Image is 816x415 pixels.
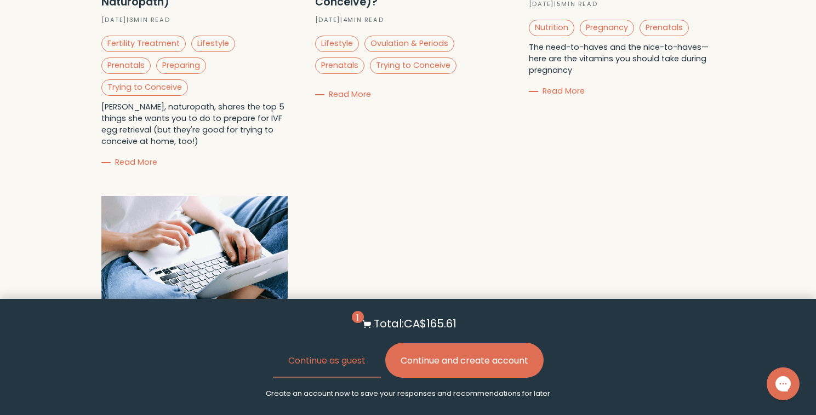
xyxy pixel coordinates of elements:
span: Read More [115,157,157,168]
button: Continue and create account [385,343,544,378]
a: Ovulation & Periods [364,36,454,52]
a: Prenatals [315,57,364,74]
img: Shop the best Black Friday deals [101,196,288,333]
a: Read More [315,89,372,100]
a: Trying to Conceive [101,79,188,96]
a: Prenatals [101,57,151,74]
iframe: Gorgias live chat messenger [761,364,805,404]
a: Lifestyle [191,36,235,52]
a: Read More [529,85,585,96]
a: Nutrition [529,20,574,36]
p: Total: CA$165.61 [374,315,456,332]
span: 1 [352,311,364,323]
a: Trying to Conceive [370,57,456,74]
a: Prenatals [640,20,689,36]
button: Continue as guest [273,343,381,378]
a: Fertility Treatment [101,36,186,52]
p: The need-to-haves and the nice-to-haves—here are the vitamins you should take during pregnancy [529,42,715,76]
p: [PERSON_NAME], naturopath, shares the top 5 things she wants you to do to prepare for IVF egg ret... [101,101,288,147]
div: [DATE] | 3 min read [101,15,288,25]
a: Read More [101,157,158,168]
a: Lifestyle [315,36,359,52]
p: Create an account now to save your responses and recommendations for later [266,389,550,399]
a: Preparing [156,57,206,74]
span: Read More [329,89,371,100]
div: [DATE] | 4 min read [315,15,501,25]
a: Pregnancy [580,20,634,36]
span: Read More [543,85,585,96]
